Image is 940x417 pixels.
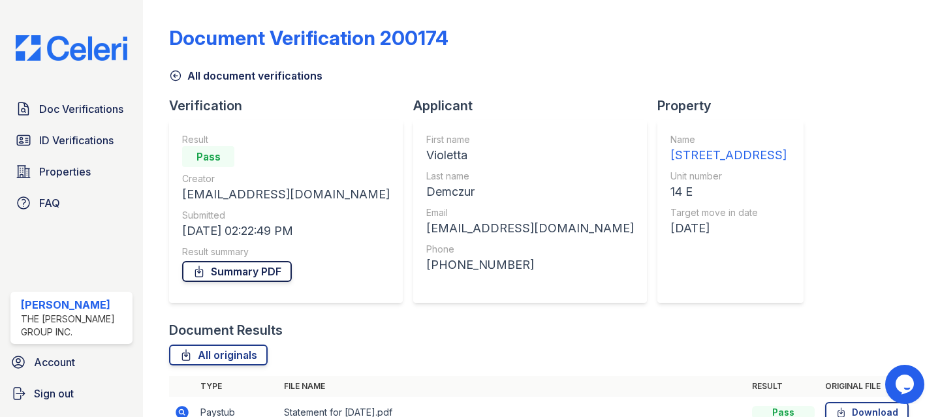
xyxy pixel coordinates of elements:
div: Last name [426,170,634,183]
div: Result summary [182,245,390,258]
span: Account [34,354,75,370]
div: Document Results [169,321,283,339]
th: Result [747,376,820,397]
div: Name [670,133,787,146]
a: Doc Verifications [10,96,133,122]
div: Creator [182,172,390,185]
div: Violetta [426,146,634,164]
a: All originals [169,345,268,365]
span: FAQ [39,195,60,211]
div: Submitted [182,209,390,222]
div: Pass [182,146,234,167]
div: Demczur [426,183,634,201]
img: CE_Logo_Blue-a8612792a0a2168367f1c8372b55b34899dd931a85d93a1a3d3e32e68fde9ad4.png [5,35,138,60]
div: [PHONE_NUMBER] [426,256,634,274]
div: Unit number [670,170,787,183]
iframe: chat widget [885,365,927,404]
div: Document Verification 200174 [169,26,448,50]
div: First name [426,133,634,146]
div: Target move in date [670,206,787,219]
div: [PERSON_NAME] [21,297,127,313]
span: Properties [39,164,91,179]
div: [STREET_ADDRESS] [670,146,787,164]
div: [EMAIL_ADDRESS][DOMAIN_NAME] [426,219,634,238]
div: Applicant [413,97,657,115]
span: Doc Verifications [39,101,123,117]
span: ID Verifications [39,132,114,148]
div: Result [182,133,390,146]
a: All document verifications [169,68,322,84]
a: Name [STREET_ADDRESS] [670,133,787,164]
span: Sign out [34,386,74,401]
div: The [PERSON_NAME] Group Inc. [21,313,127,339]
div: [EMAIL_ADDRESS][DOMAIN_NAME] [182,185,390,204]
div: [DATE] 02:22:49 PM [182,222,390,240]
a: ID Verifications [10,127,133,153]
a: Summary PDF [182,261,292,282]
th: Original file [820,376,914,397]
a: Properties [10,159,133,185]
div: 14 E [670,183,787,201]
div: Verification [169,97,413,115]
div: [DATE] [670,219,787,238]
div: Phone [426,243,634,256]
div: Email [426,206,634,219]
th: File name [279,376,747,397]
th: Type [195,376,279,397]
a: FAQ [10,190,133,216]
a: Sign out [5,380,138,407]
div: Property [657,97,814,115]
a: Account [5,349,138,375]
